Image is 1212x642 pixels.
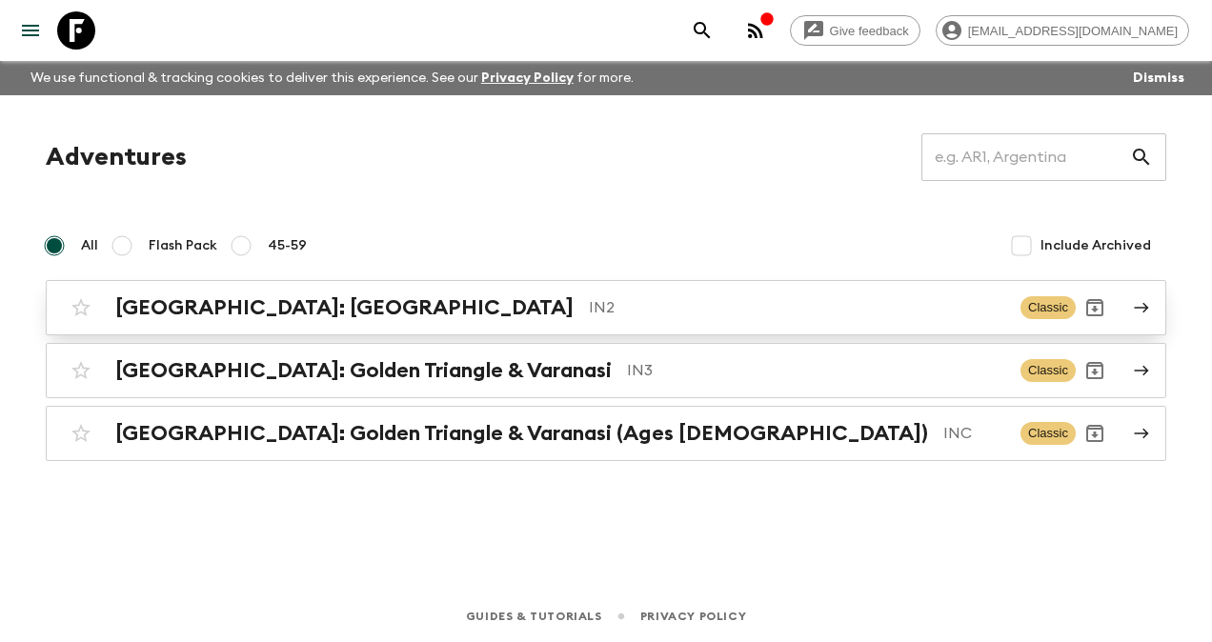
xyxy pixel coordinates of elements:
[466,606,602,627] a: Guides & Tutorials
[46,406,1166,461] a: [GEOGRAPHIC_DATA]: Golden Triangle & Varanasi (Ages [DEMOGRAPHIC_DATA])INCClassicArchive
[481,71,574,85] a: Privacy Policy
[81,236,98,255] span: All
[1076,289,1114,327] button: Archive
[115,358,612,383] h2: [GEOGRAPHIC_DATA]: Golden Triangle & Varanasi
[921,130,1130,184] input: e.g. AR1, Argentina
[1076,351,1114,390] button: Archive
[46,280,1166,335] a: [GEOGRAPHIC_DATA]: [GEOGRAPHIC_DATA]IN2ClassicArchive
[1128,65,1189,91] button: Dismiss
[268,236,307,255] span: 45-59
[23,61,641,95] p: We use functional & tracking cookies to deliver this experience. See our for more.
[627,359,1005,382] p: IN3
[958,24,1188,38] span: [EMAIL_ADDRESS][DOMAIN_NAME]
[1020,422,1076,445] span: Classic
[115,421,928,446] h2: [GEOGRAPHIC_DATA]: Golden Triangle & Varanasi (Ages [DEMOGRAPHIC_DATA])
[936,15,1189,46] div: [EMAIL_ADDRESS][DOMAIN_NAME]
[11,11,50,50] button: menu
[115,295,574,320] h2: [GEOGRAPHIC_DATA]: [GEOGRAPHIC_DATA]
[1040,236,1151,255] span: Include Archived
[819,24,919,38] span: Give feedback
[683,11,721,50] button: search adventures
[1076,414,1114,452] button: Archive
[790,15,920,46] a: Give feedback
[46,138,187,176] h1: Adventures
[1020,359,1076,382] span: Classic
[46,343,1166,398] a: [GEOGRAPHIC_DATA]: Golden Triangle & VaranasiIN3ClassicArchive
[943,422,1005,445] p: INC
[640,606,746,627] a: Privacy Policy
[1020,296,1076,319] span: Classic
[149,236,217,255] span: Flash Pack
[589,296,1005,319] p: IN2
